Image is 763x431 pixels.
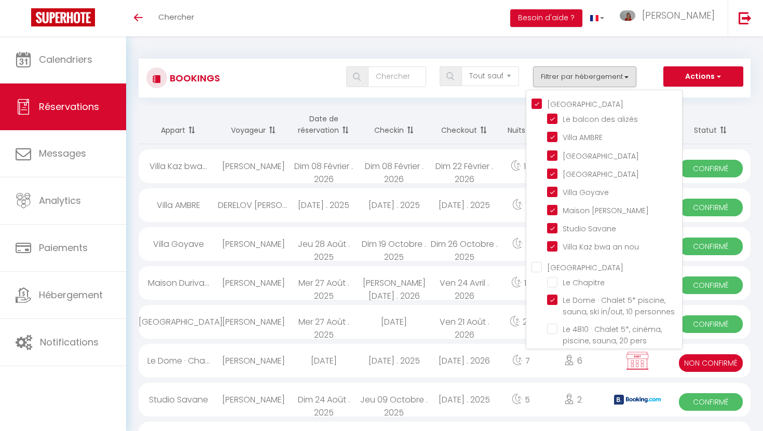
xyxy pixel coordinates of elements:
[289,105,359,144] th: Sort by booking date
[40,336,99,349] span: Notifications
[563,187,609,198] span: Villa Goyave
[167,66,220,90] h3: Bookings
[620,10,635,21] img: ...
[158,11,194,22] span: Chercher
[31,8,95,26] img: Super Booking
[39,241,88,254] span: Paiements
[563,277,605,288] span: Le Chapitre
[218,105,289,144] th: Sort by guest
[8,4,39,35] button: Ouvrir le widget de chat LiveChat
[39,53,92,66] span: Calendriers
[39,288,103,301] span: Hébergement
[39,147,86,160] span: Messages
[642,9,715,22] span: [PERSON_NAME]
[563,295,675,317] span: Le Dome · Chalet 5* piscine, sauna, ski in/out, 10 personnes
[671,105,751,144] th: Sort by status
[39,194,81,207] span: Analytics
[429,105,500,144] th: Sort by checkout
[563,151,639,161] span: [GEOGRAPHIC_DATA]
[500,105,543,144] th: Sort by nights
[563,169,639,179] span: [GEOGRAPHIC_DATA]
[739,11,752,24] img: logout
[533,66,637,87] button: Filtrer par hébergement
[663,66,743,87] button: Actions
[368,66,426,87] input: Chercher
[510,9,582,27] button: Besoin d'aide ?
[359,105,429,144] th: Sort by checkin
[563,324,662,346] span: Le 4810 · Chalet 5*, cinéma, piscine, sauna, 20 pers
[139,105,218,144] th: Sort by rentals
[39,100,99,113] span: Réservations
